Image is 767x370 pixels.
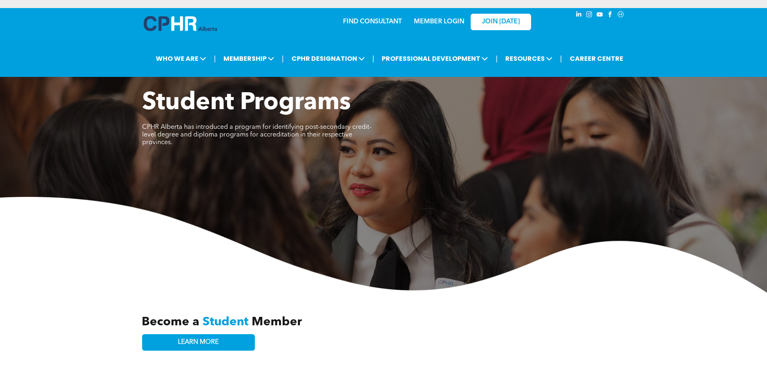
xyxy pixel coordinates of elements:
a: LEARN MORE [142,334,255,351]
span: LEARN MORE [178,339,219,346]
a: facebook [606,10,615,21]
li: | [214,50,216,67]
a: youtube [595,10,604,21]
a: instagram [585,10,594,21]
a: FIND CONSULTANT [343,19,402,25]
li: | [282,50,284,67]
span: CPHR Alberta has introduced a program for identifying post-secondary credit-level degree and dipl... [142,124,371,146]
span: RESOURCES [503,51,555,66]
span: Student [203,316,248,328]
span: JOIN [DATE] [482,18,520,26]
li: | [560,50,562,67]
span: CPHR DESIGNATION [289,51,367,66]
img: A blue and white logo for cp alberta [144,16,217,31]
span: MEMBERSHIP [221,51,277,66]
span: WHO WE ARE [153,51,209,66]
a: CAREER CENTRE [567,51,626,66]
a: Social network [616,10,625,21]
span: Student Programs [142,91,351,115]
li: | [496,50,498,67]
a: linkedin [575,10,583,21]
a: JOIN [DATE] [471,14,531,30]
span: PROFESSIONAL DEVELOPMENT [379,51,490,66]
li: | [372,50,374,67]
a: MEMBER LOGIN [414,19,464,25]
span: Become a [142,316,199,328]
span: Member [252,316,302,328]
